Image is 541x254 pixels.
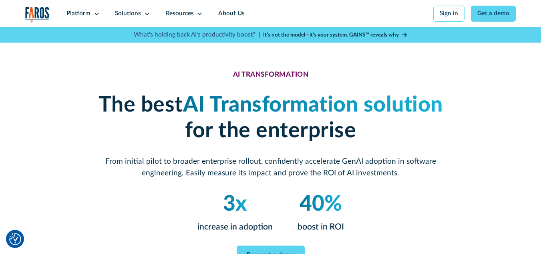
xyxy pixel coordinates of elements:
[223,194,247,215] em: 3x
[298,221,344,234] p: boost in ROI
[25,7,50,23] img: Logo of the analytics and reporting company Faros.
[9,233,21,245] button: Cookie Settings
[183,94,442,116] em: AI Transformation solution
[98,94,183,116] strong: The best
[263,32,399,38] strong: It’s not the model—it’s your system. GAINS™ reveals why
[233,71,308,79] div: AI TRANSFORMATION
[9,233,21,245] img: Revisit consent button
[134,30,260,40] p: What's holding back AI's productivity boost? |
[166,9,194,18] div: Resources
[197,221,272,234] p: increase in adoption
[185,120,356,141] strong: for the enterprise
[25,7,50,23] a: home
[471,6,516,22] a: Get a demo
[300,194,342,215] em: 40%
[86,156,455,179] p: From initial pilot to broader enterprise rollout, confidently accelerate GenAI adoption in softwa...
[263,31,407,39] a: It’s not the model—it’s your system. GAINS™ reveals why
[66,9,91,18] div: Platform
[433,6,465,22] a: Sign in
[115,9,141,18] div: Solutions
